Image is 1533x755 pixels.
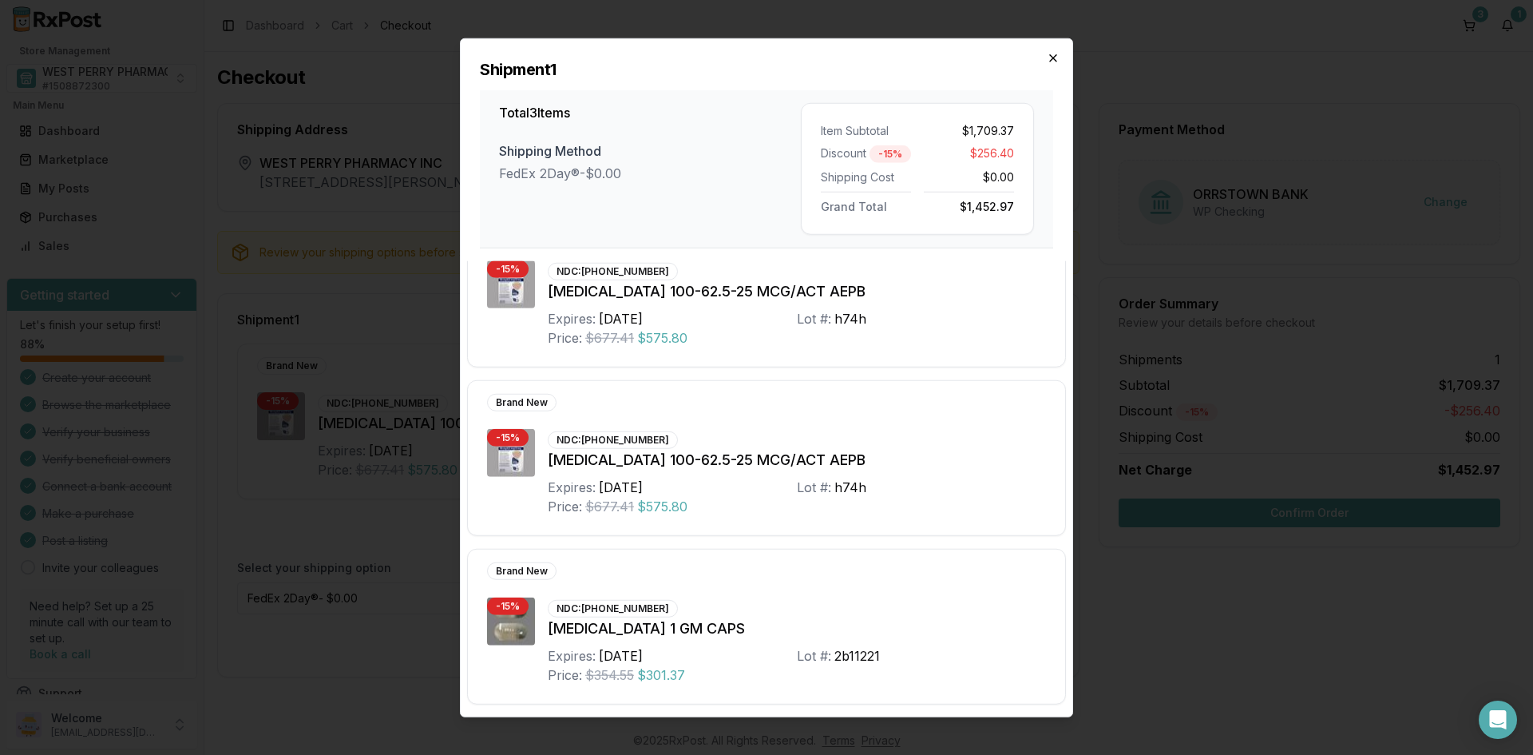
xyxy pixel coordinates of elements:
div: - 15 % [487,260,529,277]
div: Expires: [548,646,596,665]
div: $1,709.37 [924,122,1014,138]
div: [DATE] [599,646,643,665]
div: $256.40 [924,145,1014,162]
div: [DATE] [599,308,643,328]
div: Item Subtotal [821,122,911,138]
span: $354.55 [585,665,634,684]
div: - 15 % [487,428,529,446]
span: $575.80 [637,496,687,515]
h2: Shipment 1 [480,58,1053,80]
div: FedEx 2Day® - $0.00 [499,163,801,182]
div: [MEDICAL_DATA] 100-62.5-25 MCG/ACT AEPB [548,448,1046,471]
div: Price: [548,328,582,347]
div: [MEDICAL_DATA] 100-62.5-25 MCG/ACT AEPB [548,280,1046,302]
img: Trelegy Ellipta 100-62.5-25 MCG/ACT AEPB [487,428,535,476]
span: Grand Total [821,196,887,213]
div: NDC: [PHONE_NUMBER] [548,599,678,617]
h3: Total 3 Items [499,102,801,121]
div: h74h [834,477,866,496]
div: Price: [548,496,582,515]
span: $575.80 [637,328,687,347]
div: Shipping Method [499,141,801,160]
div: NDC: [PHONE_NUMBER] [548,262,678,280]
span: $301.37 [637,665,685,684]
div: h74h [834,308,866,328]
div: NDC: [PHONE_NUMBER] [548,431,678,448]
div: Expires: [548,477,596,496]
div: Brand New [487,562,557,579]
img: Vascepa 1 GM CAPS [487,597,535,645]
div: 2b11221 [834,646,880,665]
div: $0.00 [924,169,1014,185]
div: [MEDICAL_DATA] 1 GM CAPS [548,617,1046,639]
div: Price: [548,665,582,684]
span: $677.41 [585,496,634,515]
div: Shipping Cost [821,169,911,185]
span: Discount [821,145,866,162]
span: $677.41 [585,328,634,347]
div: - 15 % [487,597,529,614]
div: Lot #: [797,308,831,328]
div: Lot #: [797,646,831,665]
div: - 15 % [869,145,911,162]
img: Trelegy Ellipta 100-62.5-25 MCG/ACT AEPB [487,260,535,308]
div: [DATE] [599,477,643,496]
div: Lot #: [797,477,831,496]
div: Brand New [487,393,557,411]
span: $1,452.97 [960,196,1014,213]
div: Expires: [548,308,596,328]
